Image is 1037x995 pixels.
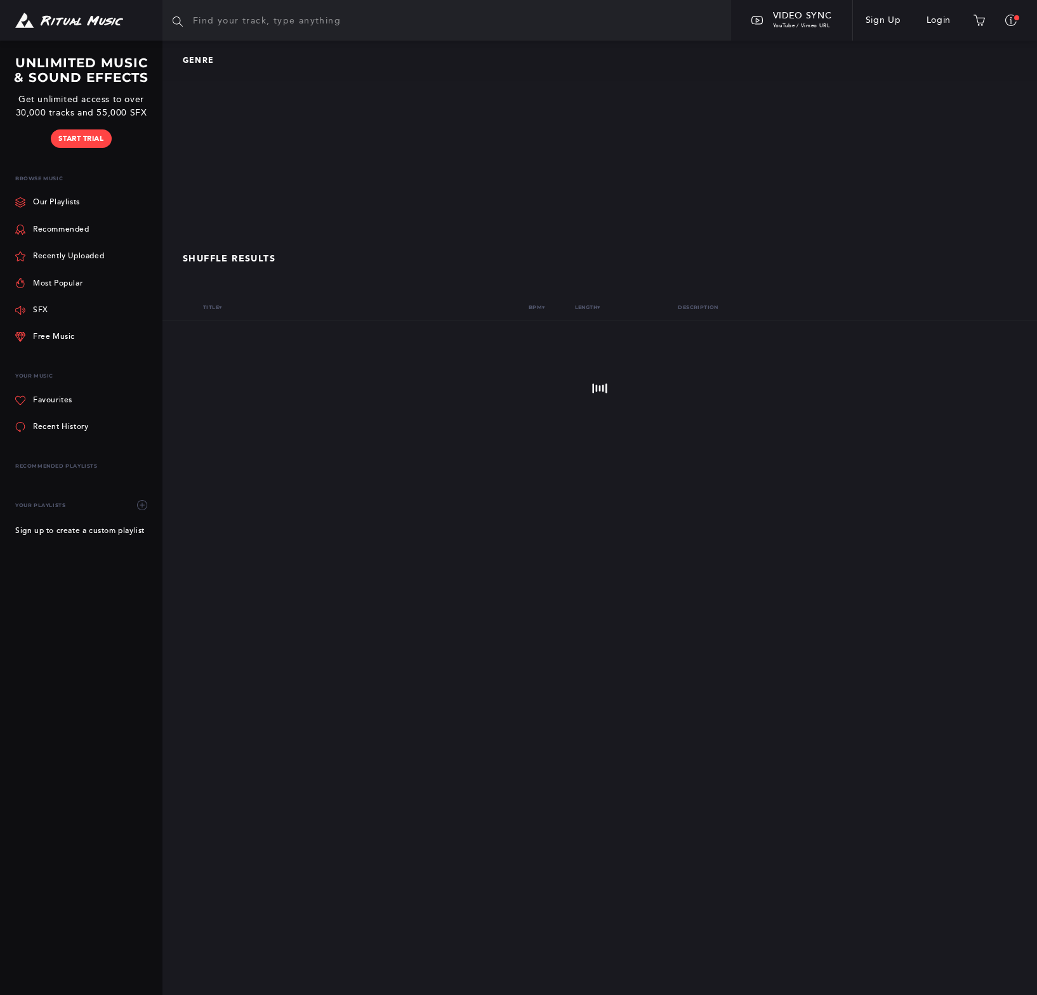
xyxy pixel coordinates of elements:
span: ▾ [597,305,600,310]
a: Login [914,3,964,38]
a: SFX [15,297,48,324]
p: Your Music [15,366,152,386]
p: Get unlimited access to over 30,000 tracks and 55,000 SFX [10,93,152,119]
a: Favourites [15,387,72,414]
span: Shuffle results [183,253,275,264]
a: Recent History [15,414,88,440]
div: Recommended Playlists [15,456,152,477]
a: Length [575,304,600,310]
a: Start Trial [51,129,111,148]
span: Video Sync [773,10,832,21]
a: Sign Up [853,3,914,38]
a: Genre [183,56,224,65]
a: Bpm [529,304,545,310]
span: YouTube / Vimeo URL [773,23,830,29]
a: Most Popular [15,270,83,296]
h3: UNLIMITED MUSIC & SOUND EFFECTS [10,56,152,85]
p: Description [613,305,784,310]
span: ▾ [542,305,545,310]
a: Title [203,304,221,310]
img: Ritual Music [15,13,123,29]
div: Your Playlists [15,492,152,519]
span: ▾ [219,305,221,310]
p: Browse Music [15,168,152,189]
a: Our Playlists [15,189,80,216]
a: Recently Uploaded [15,243,104,270]
a: Recommended [15,216,89,242]
a: Free Music [15,324,75,350]
a: Sign up to create a custom playlist [15,519,145,543]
